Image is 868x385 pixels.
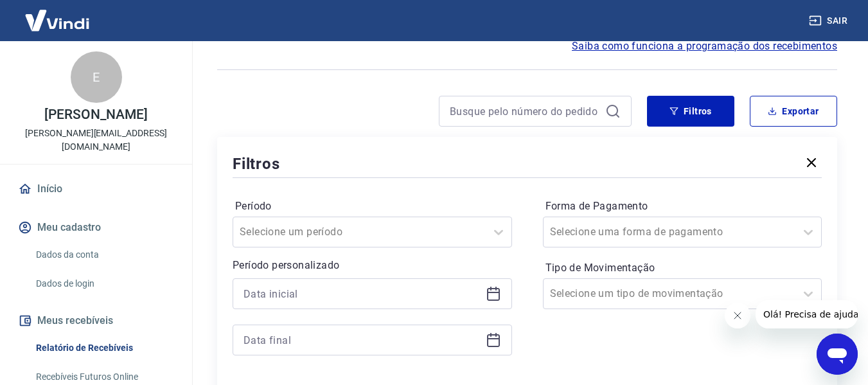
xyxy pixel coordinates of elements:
button: Exportar [750,96,837,127]
iframe: Fechar mensagem [725,303,750,328]
h5: Filtros [233,154,280,174]
button: Meu cadastro [15,213,177,242]
input: Data final [244,330,481,350]
div: E [71,51,122,103]
a: Início [15,175,177,203]
a: Dados de login [31,271,177,297]
p: [PERSON_NAME] [44,108,147,121]
iframe: Mensagem da empresa [756,300,858,328]
a: Relatório de Recebíveis [31,335,177,361]
input: Data inicial [244,284,481,303]
iframe: Botão para abrir a janela de mensagens [817,334,858,375]
span: Olá! Precisa de ajuda? [8,9,108,19]
button: Filtros [647,96,734,127]
input: Busque pelo número do pedido [450,102,600,121]
label: Período [235,199,509,214]
p: Período personalizado [233,258,512,273]
img: Vindi [15,1,99,40]
button: Meus recebíveis [15,307,177,335]
label: Forma de Pagamento [545,199,820,214]
a: Saiba como funciona a programação dos recebimentos [572,39,837,54]
p: [PERSON_NAME][EMAIL_ADDRESS][DOMAIN_NAME] [10,127,182,154]
button: Sair [806,9,853,33]
label: Tipo de Movimentação [545,260,820,276]
a: Dados da conta [31,242,177,268]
